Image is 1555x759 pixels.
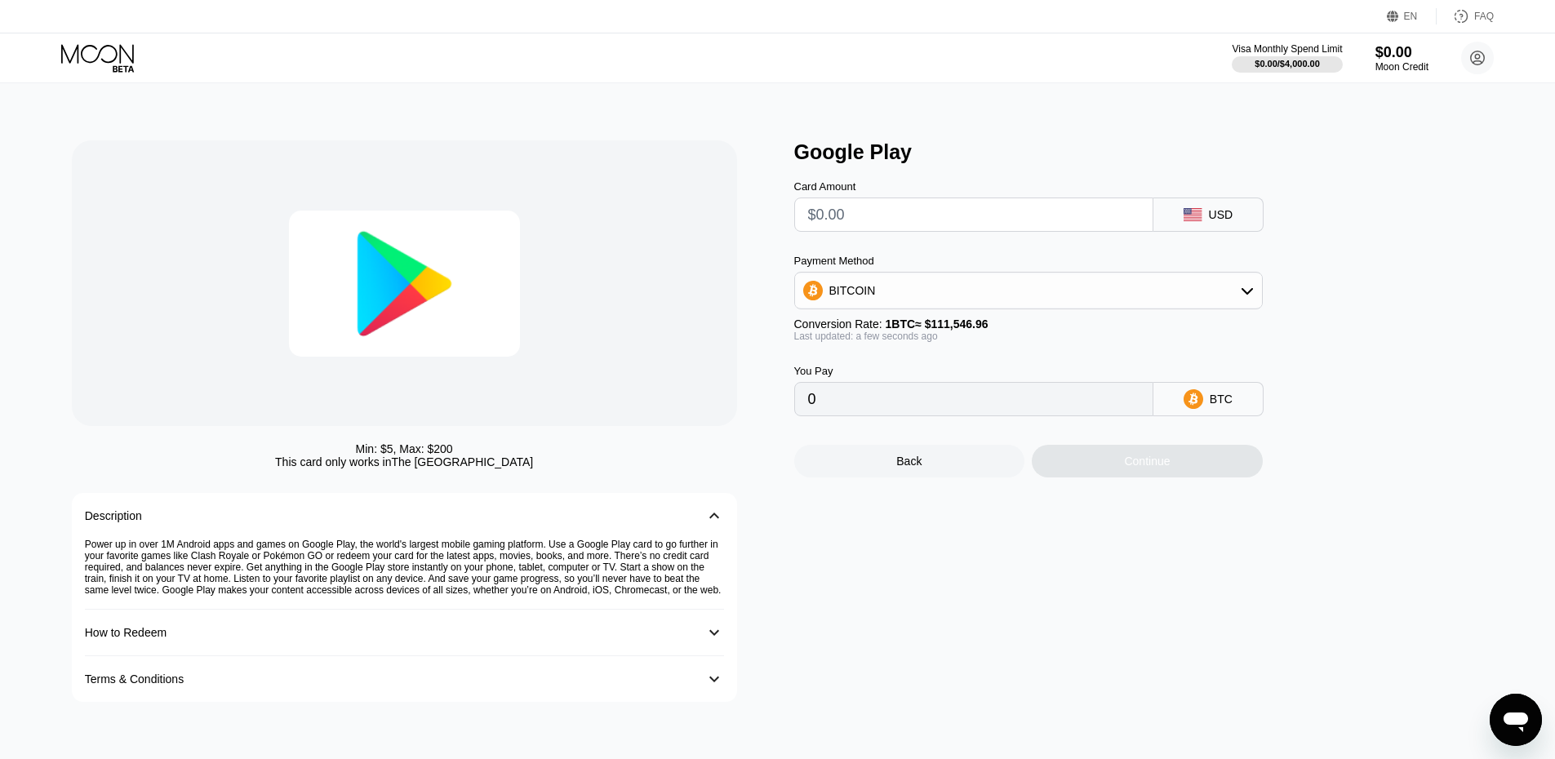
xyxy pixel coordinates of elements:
div: EN [1404,11,1418,22]
div: BTC [1210,393,1233,406]
div: Payment Method [794,255,1263,267]
div: Back [794,445,1025,477]
div: 󰅀 [704,669,724,689]
div: $0.00 / $4,000.00 [1255,59,1320,69]
div: $0.00Moon Credit [1375,44,1428,73]
iframe: Кнопка запуска окна обмена сообщениями [1490,694,1542,746]
div: FAQ [1437,8,1494,24]
div: FAQ [1474,11,1494,22]
div: You Pay [794,365,1153,377]
div: Terms & Conditions [85,672,184,686]
div: BITCOIN [829,284,876,297]
div: Visa Monthly Spend Limit [1232,43,1342,55]
span: 1 BTC ≈ $111,546.96 [886,317,989,331]
input: $0.00 [808,198,1140,231]
div: How to Redeem [85,626,167,639]
div: USD [1209,208,1233,221]
div: Card Amount [794,180,1153,193]
div: $0.00 [1375,44,1428,61]
div: Conversion Rate: [794,317,1263,331]
div: This card only works in The [GEOGRAPHIC_DATA] [275,455,533,468]
div: BITCOIN [795,274,1262,307]
div: Description [85,509,142,522]
div: 󰅀 [704,623,724,642]
div: Min: $ 5 , Max: $ 200 [356,442,453,455]
div: Google Play [794,140,1500,164]
div: EN [1387,8,1437,24]
div: 󰅀 [704,506,724,526]
div: Visa Monthly Spend Limit$0.00/$4,000.00 [1232,43,1342,73]
div: Power up in over 1M Android apps and games on Google Play, the world's largest mobile gaming plat... [85,539,724,610]
div: Moon Credit [1375,61,1428,73]
div: Back [896,455,922,468]
div: Last updated: a few seconds ago [794,331,1263,342]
